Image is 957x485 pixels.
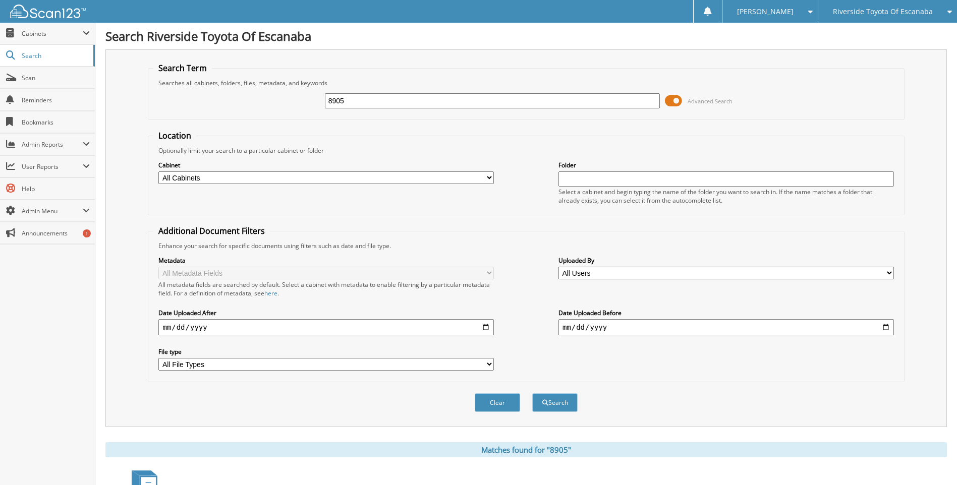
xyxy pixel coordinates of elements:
[22,185,90,193] span: Help
[158,319,494,335] input: start
[22,74,90,82] span: Scan
[558,309,894,317] label: Date Uploaded Before
[153,146,898,155] div: Optionally limit your search to a particular cabinet or folder
[558,319,894,335] input: end
[22,51,88,60] span: Search
[833,9,933,15] span: Riverside Toyota Of Escanaba
[688,97,733,105] span: Advanced Search
[475,393,520,412] button: Clear
[153,225,270,236] legend: Additional Document Filters
[22,29,83,38] span: Cabinets
[158,347,494,356] label: File type
[158,309,494,317] label: Date Uploaded After
[22,207,83,215] span: Admin Menu
[153,63,212,74] legend: Search Term
[22,96,90,104] span: Reminders
[22,140,83,149] span: Admin Reports
[153,130,196,141] legend: Location
[264,289,277,297] a: here
[105,28,947,44] h1: Search Riverside Toyota Of Escanaba
[158,256,494,265] label: Metadata
[153,79,898,87] div: Searches all cabinets, folders, files, metadata, and keywords
[158,280,494,297] div: All metadata fields are searched by default. Select a cabinet with metadata to enable filtering b...
[83,229,91,237] div: 1
[22,162,83,171] span: User Reports
[22,229,90,237] span: Announcements
[22,118,90,127] span: Bookmarks
[10,5,86,18] img: scan123-logo-white.svg
[532,393,578,412] button: Search
[153,241,898,250] div: Enhance your search for specific documents using filters such as date and file type.
[558,161,894,169] label: Folder
[558,188,894,205] div: Select a cabinet and begin typing the name of the folder you want to search in. If the name match...
[158,161,494,169] label: Cabinet
[737,9,794,15] span: [PERSON_NAME]
[558,256,894,265] label: Uploaded By
[105,442,947,457] div: Matches found for "8905"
